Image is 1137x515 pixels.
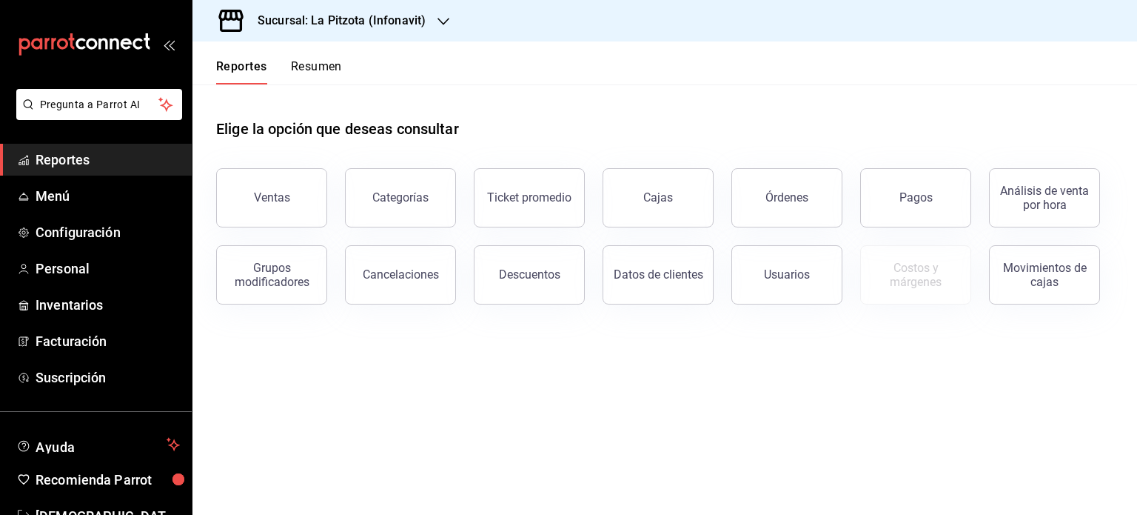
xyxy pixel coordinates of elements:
button: Descuentos [474,245,585,305]
span: Pregunta a Parrot AI [40,97,159,113]
span: Facturación [36,331,180,351]
button: Análisis de venta por hora [989,168,1100,227]
div: Ticket promedio [487,190,571,205]
span: Menú [36,186,180,206]
div: Pagos [899,190,933,205]
span: Configuración [36,222,180,242]
button: Reportes [216,59,267,84]
span: Personal [36,259,180,279]
div: Grupos modificadores [226,261,318,289]
h1: Elige la opción que deseas consultar [216,118,459,140]
div: Costos y márgenes [870,261,962,289]
div: Descuentos [499,268,560,282]
div: navigation tabs [216,59,342,84]
div: Cajas [643,189,674,207]
div: Datos de clientes [614,268,703,282]
button: Usuarios [731,245,842,305]
button: Resumen [291,59,342,84]
button: Cancelaciones [345,245,456,305]
span: Suscripción [36,368,180,388]
button: Pregunta a Parrot AI [16,89,182,120]
button: Datos de clientes [603,245,714,305]
span: Ayuda [36,436,161,453]
button: Movimientos de cajas [989,245,1100,305]
button: Ventas [216,168,327,227]
span: Reportes [36,150,180,170]
div: Ventas [254,190,290,205]
div: Órdenes [765,190,808,205]
div: Análisis de venta por hora [999,184,1090,212]
button: Pagos [860,168,971,227]
div: Cancelaciones [363,268,439,282]
span: Inventarios [36,295,180,315]
div: Usuarios [764,268,810,282]
button: open_drawer_menu [163,39,175,50]
button: Órdenes [731,168,842,227]
button: Ticket promedio [474,168,585,227]
div: Categorías [372,190,429,205]
span: Recomienda Parrot [36,470,180,490]
button: Contrata inventarios para ver este reporte [860,245,971,305]
div: Movimientos de cajas [999,261,1090,289]
a: Cajas [603,168,714,227]
button: Grupos modificadores [216,245,327,305]
a: Pregunta a Parrot AI [10,107,182,123]
h3: Sucursal: La Pitzota (Infonavit) [246,12,426,30]
button: Categorías [345,168,456,227]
